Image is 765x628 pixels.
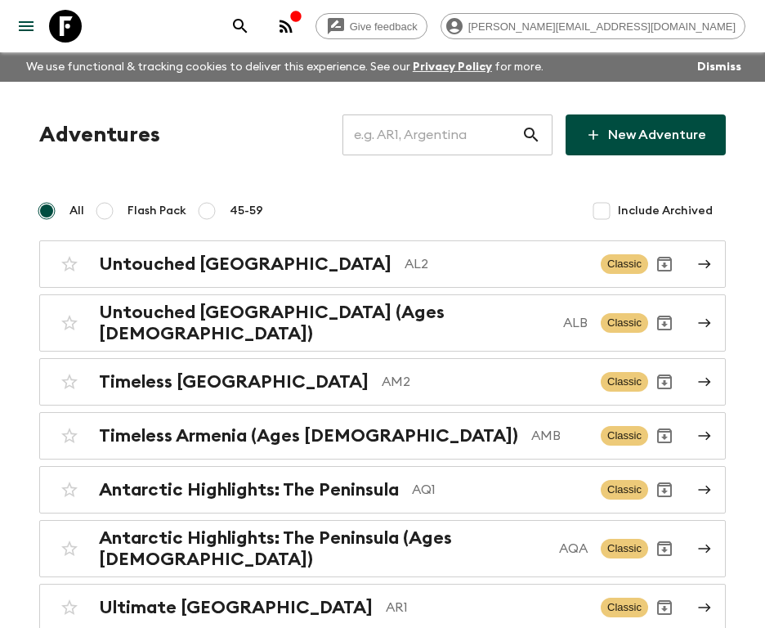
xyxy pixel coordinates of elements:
button: Archive [648,248,681,280]
a: Untouched [GEOGRAPHIC_DATA] (Ages [DEMOGRAPHIC_DATA])ALBClassicArchive [39,294,726,352]
button: Archive [648,419,681,452]
p: AQA [559,539,588,558]
p: AMB [531,426,588,446]
span: Classic [601,426,648,446]
a: Antarctic Highlights: The PeninsulaAQ1ClassicArchive [39,466,726,514]
button: menu [10,10,42,43]
p: AR1 [386,598,588,617]
span: Classic [601,313,648,333]
button: Archive [648,366,681,398]
span: Classic [601,480,648,500]
span: All [69,203,84,219]
a: Timeless Armenia (Ages [DEMOGRAPHIC_DATA])AMBClassicArchive [39,412,726,460]
a: Give feedback [315,13,427,39]
span: Classic [601,254,648,274]
button: Dismiss [693,56,745,78]
button: Archive [648,307,681,339]
a: New Adventure [566,114,726,155]
h2: Timeless Armenia (Ages [DEMOGRAPHIC_DATA]) [99,425,518,446]
p: AM2 [382,372,588,392]
button: Archive [648,473,681,506]
h2: Timeless [GEOGRAPHIC_DATA] [99,371,369,392]
button: search adventures [224,10,257,43]
span: 45-59 [230,203,263,219]
button: Archive [648,532,681,565]
div: [PERSON_NAME][EMAIL_ADDRESS][DOMAIN_NAME] [441,13,745,39]
p: AL2 [405,254,588,274]
a: Antarctic Highlights: The Peninsula (Ages [DEMOGRAPHIC_DATA])AQAClassicArchive [39,520,726,577]
span: Classic [601,539,648,558]
a: Untouched [GEOGRAPHIC_DATA]AL2ClassicArchive [39,240,726,288]
h1: Adventures [39,119,160,151]
span: Classic [601,372,648,392]
button: Archive [648,591,681,624]
p: ALB [563,313,588,333]
p: We use functional & tracking cookies to deliver this experience. See our for more. [20,52,550,82]
span: Classic [601,598,648,617]
h2: Antarctic Highlights: The Peninsula [99,479,399,500]
h2: Ultimate [GEOGRAPHIC_DATA] [99,597,373,618]
input: e.g. AR1, Argentina [342,112,521,158]
h2: Untouched [GEOGRAPHIC_DATA] (Ages [DEMOGRAPHIC_DATA]) [99,302,550,344]
p: AQ1 [412,480,588,500]
span: Give feedback [341,20,427,33]
h2: Antarctic Highlights: The Peninsula (Ages [DEMOGRAPHIC_DATA]) [99,527,546,570]
a: Timeless [GEOGRAPHIC_DATA]AM2ClassicArchive [39,358,726,406]
a: Privacy Policy [413,61,492,73]
span: [PERSON_NAME][EMAIL_ADDRESS][DOMAIN_NAME] [459,20,745,33]
span: Include Archived [618,203,713,219]
span: Flash Pack [127,203,186,219]
h2: Untouched [GEOGRAPHIC_DATA] [99,253,391,275]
